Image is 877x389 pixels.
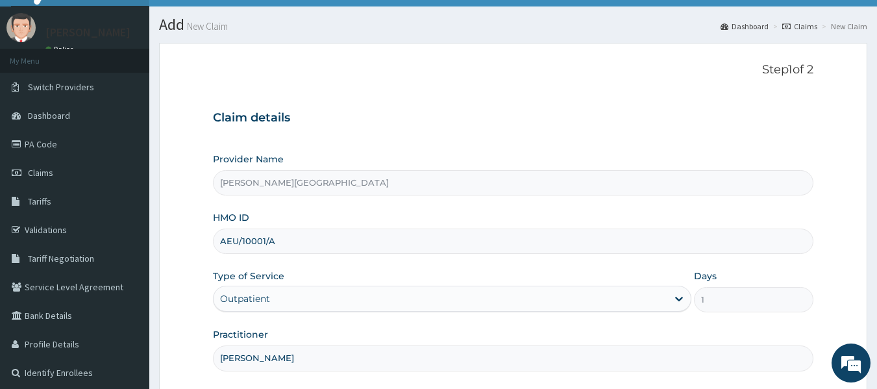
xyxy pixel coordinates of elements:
[213,270,284,282] label: Type of Service
[213,211,249,224] label: HMO ID
[213,111,814,125] h3: Claim details
[45,45,77,54] a: Online
[68,73,218,90] div: Chat with us now
[721,21,769,32] a: Dashboard
[184,21,228,31] small: New Claim
[6,255,247,300] textarea: Type your message and hit 'Enter'
[213,328,268,341] label: Practitioner
[6,13,36,42] img: User Image
[28,195,51,207] span: Tariffs
[213,153,284,166] label: Provider Name
[28,253,94,264] span: Tariff Negotiation
[75,114,179,245] span: We're online!
[782,21,817,32] a: Claims
[28,81,94,93] span: Switch Providers
[45,27,130,38] p: [PERSON_NAME]
[213,6,244,38] div: Minimize live chat window
[28,167,53,179] span: Claims
[28,110,70,121] span: Dashboard
[819,21,867,32] li: New Claim
[213,345,814,371] input: Enter Name
[213,63,814,77] p: Step 1 of 2
[694,270,717,282] label: Days
[24,65,53,97] img: d_794563401_company_1708531726252_794563401
[213,229,814,254] input: Enter HMO ID
[159,16,867,33] h1: Add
